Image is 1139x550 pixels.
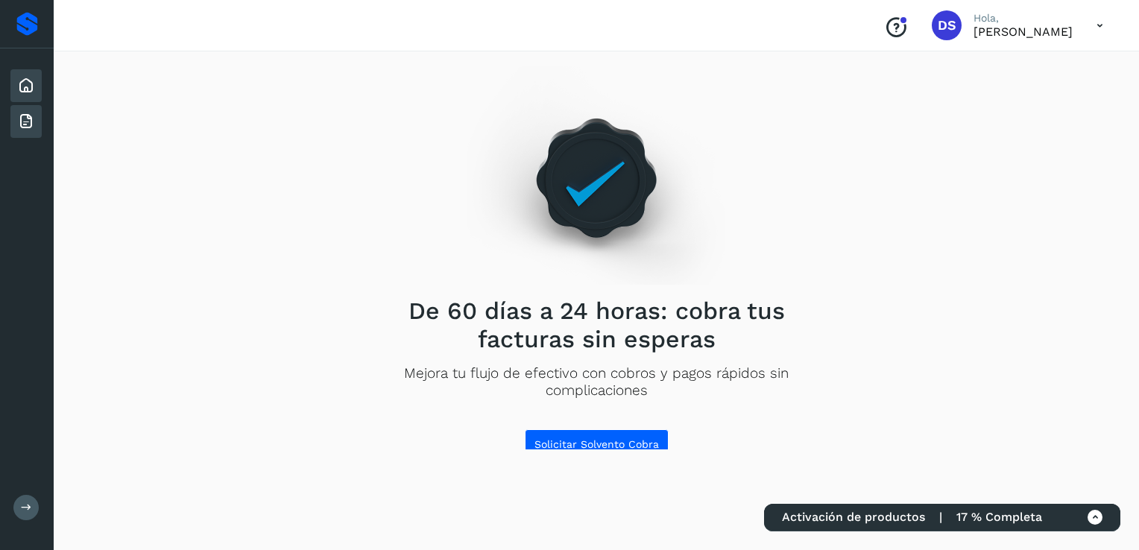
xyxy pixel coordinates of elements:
h2: De 60 días a 24 horas: cobra tus facturas sin esperas [384,297,809,354]
div: Facturas [10,105,42,138]
p: Hola, [974,12,1073,25]
span: | [939,510,942,524]
button: Solicitar Solvento Cobra [525,429,669,459]
div: Activación de productos | 17 % Completa [764,504,1120,531]
img: Empty state image [467,66,725,285]
p: Mejora tu flujo de efectivo con cobros y pagos rápidos sin complicaciones [384,365,809,399]
span: Activación de productos [782,510,925,524]
p: DAMARIS SARAI MACHAIN [974,25,1073,39]
span: Solicitar Solvento Cobra [534,439,659,449]
div: Inicio [10,69,42,102]
span: 17 % Completa [956,510,1042,524]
